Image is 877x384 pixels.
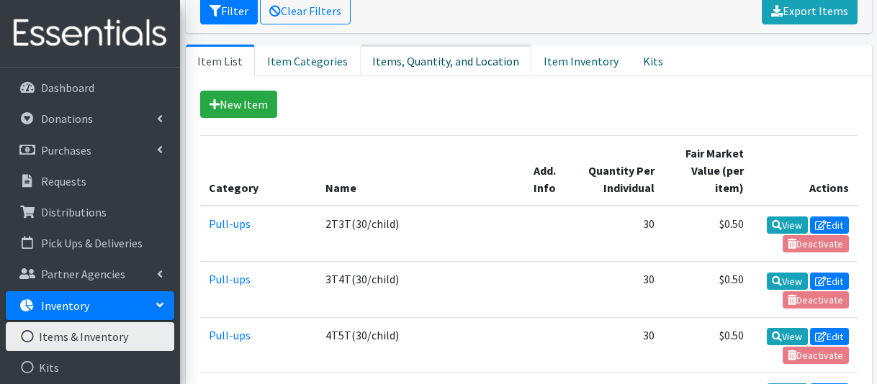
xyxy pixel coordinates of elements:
[752,136,858,206] th: Actions
[360,45,531,76] a: Items, Quantity, and Location
[209,216,251,231] a: Pull-ups
[572,206,663,262] td: 30
[6,291,174,320] a: Inventory
[317,317,525,372] td: 4T5T(30/child)
[663,317,752,372] td: $0.50
[663,136,752,206] th: Fair Market Value (per item)
[41,143,91,157] p: Purchases
[317,136,525,206] th: Name
[6,167,174,196] a: Requests
[663,262,752,317] td: $0.50
[810,273,849,290] a: Edit
[631,45,675,76] a: Kits
[572,317,663,372] td: 30
[6,73,174,102] a: Dashboard
[200,91,277,118] a: New Item
[41,81,94,95] p: Dashboard
[41,174,86,188] p: Requests
[525,136,572,206] th: Add. Info
[6,353,174,382] a: Kits
[531,45,631,76] a: Item Inventory
[255,45,360,76] a: Item Categories
[41,111,93,126] p: Donations
[663,206,752,262] td: $0.50
[186,45,255,76] a: Item List
[6,104,174,133] a: Donations
[767,273,808,290] a: View
[41,267,125,281] p: Partner Agencies
[6,322,174,351] a: Items & Inventory
[6,198,174,227] a: Distributions
[767,216,808,234] a: View
[6,260,174,288] a: Partner Agencies
[317,262,525,317] td: 3T4T(30/child)
[209,272,251,286] a: Pull-ups
[6,136,174,165] a: Purchases
[41,236,143,250] p: Pick Ups & Deliveries
[6,9,174,58] img: HumanEssentials
[209,328,251,342] a: Pull-ups
[767,328,808,345] a: View
[810,216,849,234] a: Edit
[41,298,89,313] p: Inventory
[572,136,663,206] th: Quantity Per Individual
[41,205,107,219] p: Distributions
[810,328,849,345] a: Edit
[6,229,174,257] a: Pick Ups & Deliveries
[572,262,663,317] td: 30
[317,206,525,262] td: 2T3T(30/child)
[200,136,318,206] th: Category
